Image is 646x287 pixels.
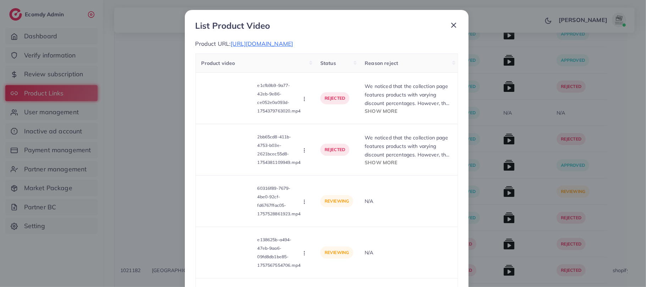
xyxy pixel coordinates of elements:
[320,92,349,104] p: rejected
[365,82,452,107] p: We noticed that the collection page features products with varying discount percentages. However,...
[231,40,293,47] span: [URL][DOMAIN_NAME]
[258,81,301,115] p: e1cfb9b9-9a77-42eb-9e86-ce052e0a093d-1754379763020.mp4
[258,184,301,218] p: 60316f89-7679-4be0-92cf-fd6767ffac05-1757528861923.mp4
[258,236,301,270] p: e138625b-a494-47eb-9aa6-09fd8db1be85-1757567554706.mp4
[258,133,301,167] p: 2bb65cd8-411b-4753-b03e-2621bcec55d8-1754381109949.mp4
[365,197,452,205] p: N/A
[201,60,235,66] span: Product video
[365,133,452,159] p: We noticed that the collection page features products with varying discount percentages. However,...
[365,60,398,66] span: Reason reject
[320,247,353,259] p: reviewing
[320,144,349,156] p: rejected
[320,195,353,207] p: reviewing
[195,39,458,48] p: Product URL:
[365,159,397,165] span: Show more
[320,60,336,66] span: Status
[195,21,270,31] h3: List Product Video
[365,108,397,114] span: Show more
[365,248,452,257] p: N/A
